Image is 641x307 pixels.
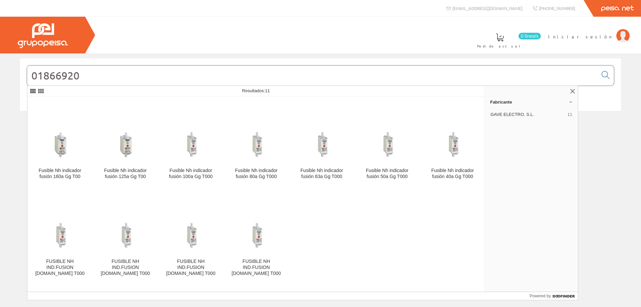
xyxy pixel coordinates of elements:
[289,97,354,187] a: Fusible Nh indicador fusión 63a Gg T000 Fusible Nh indicador fusión 63a Gg T000
[477,43,522,49] span: Pedido actual
[33,168,87,180] div: Fusible Nh indicador fusión 160a Gg T00
[530,292,578,300] a: Powered by
[539,5,575,11] span: [PHONE_NUMBER]
[530,293,551,299] span: Powered by
[294,168,349,180] div: Fusible Nh indicador fusión 63a Gg T000
[158,188,223,284] a: FUSIBLE NH IND.FUSION 10A.GG T000 FUSIBLE NH IND.FUSION [DOMAIN_NAME] T000
[164,168,218,180] div: Fusible Nh indicador fusión 100a Gg T000
[98,259,153,277] div: FUSIBLE NH IND.FUSION [DOMAIN_NAME] T000
[44,102,75,162] img: Fusible Nh indicador fusión 160a Gg T00
[490,112,565,118] span: GAVE ELECTRO, S.L.
[27,65,598,86] input: Buscar...
[242,88,270,93] span: Resultados:
[452,5,522,11] span: [EMAIL_ADDRESS][DOMAIN_NAME]
[518,33,541,39] span: 0 línea/s
[420,97,485,187] a: Fusible Nh indicador fusión 40a Gg T000 Fusible Nh indicador fusión 40a Gg T000
[33,259,87,277] div: FUSIBLE NH IND.FUSION [DOMAIN_NAME] T000
[158,97,223,187] a: Fusible Nh indicador fusión 100a Gg T000 Fusible Nh indicador fusión 100a Gg T000
[224,188,289,284] a: FUSIBLE NH IND.FUSION 6A.GG T000 FUSIBLE NH IND.FUSION [DOMAIN_NAME] T000
[568,112,572,118] span: 11
[224,97,289,187] a: Fusible Nh indicador fusión 80a Gg T000 Fusible Nh indicador fusión 80a Gg T000
[360,168,414,180] div: Fusible Nh indicador fusión 50a Gg T000
[110,193,142,253] img: FUSIBLE NH IND.FUSION 20A.GG T000
[485,97,578,107] a: Fabricante
[175,193,207,253] img: FUSIBLE NH IND.FUSION 10A.GG T000
[93,188,158,284] a: FUSIBLE NH IND.FUSION 20A.GG T000 FUSIBLE NH IND.FUSION [DOMAIN_NAME] T000
[229,168,283,180] div: Fusible Nh indicador fusión 80a Gg T000
[110,102,141,162] img: Fusible Nh indicador fusión 125a Gg T00
[93,97,158,187] a: Fusible Nh indicador fusión 125a Gg T00 Fusible Nh indicador fusión 125a Gg T00
[240,193,272,253] img: FUSIBLE NH IND.FUSION 6A.GG T000
[98,168,153,180] div: Fusible Nh indicador fusión 125a Gg T00
[355,97,420,187] a: Fusible Nh indicador fusión 50a Gg T000 Fusible Nh indicador fusión 50a Gg T000
[306,102,338,162] img: Fusible Nh indicador fusión 63a Gg T000
[27,97,92,187] a: Fusible Nh indicador fusión 160a Gg T00 Fusible Nh indicador fusión 160a Gg T00
[437,102,469,162] img: Fusible Nh indicador fusión 40a Gg T000
[44,193,76,253] img: FUSIBLE NH IND.FUSION 25A.GG T000
[265,88,270,93] span: 11
[240,102,272,162] img: Fusible Nh indicador fusión 80a Gg T000
[229,259,283,277] div: FUSIBLE NH IND.FUSION [DOMAIN_NAME] T000
[425,168,480,180] div: Fusible Nh indicador fusión 40a Gg T000
[20,119,621,125] div: © Grupo Peisa
[175,102,207,162] img: Fusible Nh indicador fusión 100a Gg T000
[27,188,92,284] a: FUSIBLE NH IND.FUSION 25A.GG T000 FUSIBLE NH IND.FUSION [DOMAIN_NAME] T000
[371,102,403,162] img: Fusible Nh indicador fusión 50a Gg T000
[18,23,68,48] img: Grupo Peisa
[164,259,218,277] div: FUSIBLE NH IND.FUSION [DOMAIN_NAME] T000
[548,33,613,40] span: Iniciar sesión
[548,28,630,34] a: Iniciar sesión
